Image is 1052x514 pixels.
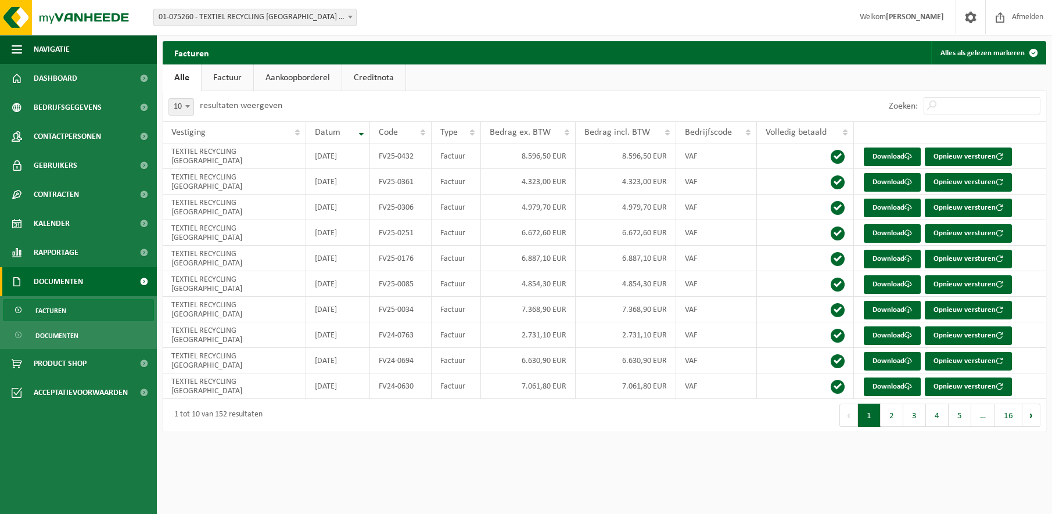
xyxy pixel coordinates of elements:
[35,325,78,347] span: Documenten
[925,352,1012,371] button: Opnieuw versturen
[432,169,481,195] td: Factuur
[949,404,971,427] button: 5
[370,297,432,322] td: FV25-0034
[315,128,340,137] span: Datum
[370,143,432,169] td: FV25-0432
[34,35,70,64] span: Navigatie
[306,348,370,373] td: [DATE]
[481,143,576,169] td: 8.596,50 EUR
[370,373,432,399] td: FV24-0630
[370,246,432,271] td: FV25-0176
[163,64,201,91] a: Alle
[432,143,481,169] td: Factuur
[864,275,921,294] a: Download
[171,128,206,137] span: Vestiging
[864,148,921,166] a: Download
[864,378,921,396] a: Download
[432,322,481,348] td: Factuur
[864,326,921,345] a: Download
[306,373,370,399] td: [DATE]
[864,173,921,192] a: Download
[432,373,481,399] td: Factuur
[481,220,576,246] td: 6.672,60 EUR
[34,349,87,378] span: Product Shop
[163,195,306,220] td: TEXTIEL RECYCLING [GEOGRAPHIC_DATA]
[153,9,357,26] span: 01-075260 - TEXTIEL RECYCLING DORDRECHT - DORDRECHT
[202,64,253,91] a: Factuur
[676,348,757,373] td: VAF
[163,220,306,246] td: TEXTIEL RECYCLING [GEOGRAPHIC_DATA]
[163,41,221,64] h2: Facturen
[925,378,1012,396] button: Opnieuw versturen
[576,195,676,220] td: 4.979,70 EUR
[925,173,1012,192] button: Opnieuw versturen
[154,9,356,26] span: 01-075260 - TEXTIEL RECYCLING DORDRECHT - DORDRECHT
[481,297,576,322] td: 7.368,90 EUR
[379,128,398,137] span: Code
[306,322,370,348] td: [DATE]
[342,64,405,91] a: Creditnota
[163,246,306,271] td: TEXTIEL RECYCLING [GEOGRAPHIC_DATA]
[200,101,282,110] label: resultaten weergeven
[370,348,432,373] td: FV24-0694
[576,373,676,399] td: 7.061,80 EUR
[432,246,481,271] td: Factuur
[370,169,432,195] td: FV25-0361
[34,122,101,151] span: Contactpersonen
[481,195,576,220] td: 4.979,70 EUR
[481,322,576,348] td: 2.731,10 EUR
[576,246,676,271] td: 6.887,10 EUR
[576,297,676,322] td: 7.368,90 EUR
[676,169,757,195] td: VAF
[995,404,1022,427] button: 16
[34,209,70,238] span: Kalender
[306,246,370,271] td: [DATE]
[34,93,102,122] span: Bedrijfsgegevens
[432,220,481,246] td: Factuur
[576,169,676,195] td: 4.323,00 EUR
[306,195,370,220] td: [DATE]
[839,404,858,427] button: Previous
[676,143,757,169] td: VAF
[881,404,903,427] button: 2
[864,352,921,371] a: Download
[3,299,154,321] a: Facturen
[576,271,676,297] td: 4.854,30 EUR
[971,404,995,427] span: …
[903,404,926,427] button: 3
[306,169,370,195] td: [DATE]
[864,250,921,268] a: Download
[432,348,481,373] td: Factuur
[576,348,676,373] td: 6.630,90 EUR
[163,373,306,399] td: TEXTIEL RECYCLING [GEOGRAPHIC_DATA]
[925,301,1012,319] button: Opnieuw versturen
[925,224,1012,243] button: Opnieuw versturen
[432,271,481,297] td: Factuur
[576,322,676,348] td: 2.731,10 EUR
[676,322,757,348] td: VAF
[676,246,757,271] td: VAF
[34,180,79,209] span: Contracten
[432,195,481,220] td: Factuur
[889,102,918,111] label: Zoeken:
[481,169,576,195] td: 4.323,00 EUR
[34,267,83,296] span: Documenten
[163,143,306,169] td: TEXTIEL RECYCLING [GEOGRAPHIC_DATA]
[481,348,576,373] td: 6.630,90 EUR
[306,220,370,246] td: [DATE]
[576,143,676,169] td: 8.596,50 EUR
[864,199,921,217] a: Download
[34,378,128,407] span: Acceptatievoorwaarden
[676,297,757,322] td: VAF
[676,195,757,220] td: VAF
[163,169,306,195] td: TEXTIEL RECYCLING [GEOGRAPHIC_DATA]
[925,199,1012,217] button: Opnieuw versturen
[370,195,432,220] td: FV25-0306
[370,271,432,297] td: FV25-0085
[34,238,78,267] span: Rapportage
[35,300,66,322] span: Facturen
[926,404,949,427] button: 4
[440,128,458,137] span: Type
[481,271,576,297] td: 4.854,30 EUR
[864,301,921,319] a: Download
